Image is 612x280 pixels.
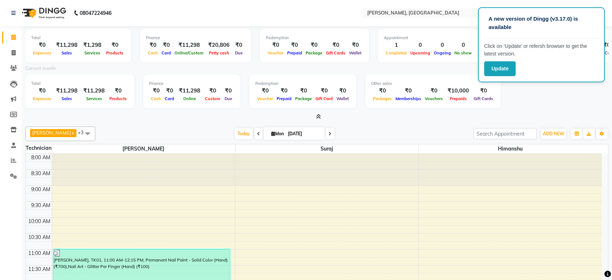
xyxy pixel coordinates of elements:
[149,87,163,95] div: ₹0
[371,96,394,101] span: Packages
[30,154,52,161] div: 8:00 AM
[60,96,74,101] span: Sales
[473,128,537,139] input: Search Appointment
[53,87,80,95] div: ₹11,298
[233,50,244,55] span: Due
[173,41,205,49] div: ₹11,298
[347,50,363,55] span: Wallet
[108,87,129,95] div: ₹0
[149,81,235,87] div: Finance
[203,87,222,95] div: ₹0
[453,41,474,49] div: 0
[484,42,599,58] p: Click on ‘Update’ or refersh browser to get the latest version.
[293,96,314,101] span: Package
[80,41,104,49] div: ₹1,298
[53,41,80,49] div: ₹11,298
[84,96,104,101] span: Services
[314,96,335,101] span: Gift Card
[146,50,160,55] span: Cash
[80,87,108,95] div: ₹11,298
[419,144,602,153] span: Himanshu
[232,41,245,49] div: ₹0
[104,41,125,49] div: ₹0
[453,50,474,55] span: No show
[26,144,52,152] div: Technician
[408,50,432,55] span: Upcoming
[108,96,129,101] span: Products
[173,50,205,55] span: Online/Custom
[27,250,52,257] div: 11:00 AM
[384,41,408,49] div: 1
[83,50,102,55] span: Services
[32,130,71,136] span: [PERSON_NAME]
[203,96,222,101] span: Custom
[255,87,275,95] div: ₹0
[18,3,68,23] img: logo
[255,81,351,87] div: Redemption
[25,65,56,72] label: Current month
[384,35,474,41] div: Appointment
[30,202,52,209] div: 9:30 AM
[432,50,453,55] span: Ongoing
[31,50,53,55] span: Expenses
[223,96,234,101] span: Due
[448,96,469,101] span: Prepaids
[207,50,231,55] span: Petty cash
[146,41,160,49] div: ₹0
[31,96,53,101] span: Expenses
[71,130,74,136] a: x
[31,35,125,41] div: Total
[285,50,304,55] span: Prepaid
[384,50,408,55] span: Completed
[489,15,594,31] p: A new version of Dingg (v3.17.0) is available
[27,265,52,273] div: 11:30 AM
[205,41,232,49] div: ₹20,806
[285,41,304,49] div: ₹0
[163,96,176,101] span: Card
[146,35,245,41] div: Finance
[314,87,335,95] div: ₹0
[269,131,286,136] span: Mon
[472,87,495,95] div: ₹0
[423,96,445,101] span: Vouchers
[31,81,129,87] div: Total
[31,41,53,49] div: ₹0
[80,3,112,23] b: 08047224946
[30,170,52,177] div: 8:30 AM
[543,131,564,136] span: ADD NEW
[149,96,163,101] span: Cash
[163,87,176,95] div: ₹0
[371,87,394,95] div: ₹0
[347,41,363,49] div: ₹0
[104,50,125,55] span: Products
[78,129,89,135] span: +3
[266,35,363,41] div: Redemption
[275,96,293,101] span: Prepaid
[30,186,52,193] div: 9:00 AM
[52,144,235,153] span: [PERSON_NAME]
[160,41,173,49] div: ₹0
[266,50,285,55] span: Voucher
[541,129,566,139] button: ADD NEW
[235,144,418,153] span: Suraj
[176,87,203,95] div: ₹11,298
[335,96,351,101] span: Wallet
[324,50,347,55] span: Gift Cards
[394,96,423,101] span: Memberships
[27,218,52,225] div: 10:00 AM
[304,50,324,55] span: Package
[484,61,516,76] button: Update
[445,87,472,95] div: ₹10,000
[27,234,52,241] div: 10:30 AM
[335,87,351,95] div: ₹0
[423,87,445,95] div: ₹0
[472,96,495,101] span: Gift Cards
[60,50,74,55] span: Sales
[31,87,53,95] div: ₹0
[255,96,275,101] span: Voucher
[160,50,173,55] span: Card
[371,81,495,87] div: Other sales
[181,96,198,101] span: Online
[432,41,453,49] div: 0
[408,41,432,49] div: 0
